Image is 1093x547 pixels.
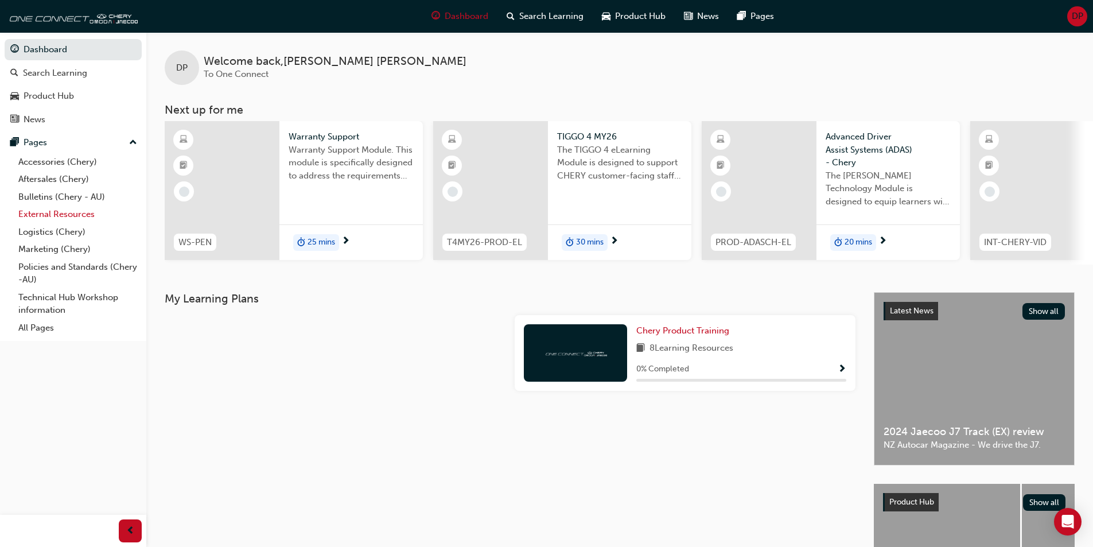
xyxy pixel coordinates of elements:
[10,115,19,125] span: news-icon
[433,121,691,260] a: T4MY26-PROD-ELTIGGO 4 MY26The TIGGO 4 eLearning Module is designed to support CHERY customer-faci...
[14,170,142,188] a: Aftersales (Chery)
[448,187,458,197] span: learningRecordVerb_NONE-icon
[10,45,19,55] span: guage-icon
[14,223,142,241] a: Logistics (Chery)
[448,133,456,148] span: learningResourceType_ELEARNING-icon
[737,9,746,24] span: pages-icon
[6,5,138,28] a: oneconnect
[838,364,846,375] span: Show Progress
[24,90,74,103] div: Product Hub
[308,236,335,249] span: 25 mins
[431,9,440,24] span: guage-icon
[845,236,872,249] span: 20 mins
[750,10,774,23] span: Pages
[341,236,350,247] span: next-icon
[566,235,574,250] span: duration-icon
[5,86,142,107] a: Product Hub
[615,10,666,23] span: Product Hub
[883,493,1065,511] a: Product HubShow all
[14,319,142,337] a: All Pages
[834,235,842,250] span: duration-icon
[715,236,791,249] span: PROD-ADASCH-EL
[24,113,45,126] div: News
[1067,6,1087,26] button: DP
[23,67,87,80] div: Search Learning
[985,133,993,148] span: learningResourceType_ELEARNING-icon
[610,236,619,247] span: next-icon
[507,9,515,24] span: search-icon
[826,169,951,208] span: The [PERSON_NAME] Technology Module is designed to equip learners with essential knowledge about ...
[176,61,188,75] span: DP
[14,205,142,223] a: External Resources
[593,5,675,28] a: car-iconProduct Hub
[557,130,682,143] span: TIGGO 4 MY26
[5,132,142,153] button: Pages
[889,497,934,507] span: Product Hub
[544,347,607,358] img: oneconnect
[5,63,142,84] a: Search Learning
[636,363,689,376] span: 0 % Completed
[129,135,137,150] span: up-icon
[519,10,584,23] span: Search Learning
[14,258,142,289] a: Policies and Standards (Chery -AU)
[447,236,522,249] span: T4MY26-PROD-EL
[10,138,19,148] span: pages-icon
[297,235,305,250] span: duration-icon
[576,236,604,249] span: 30 mins
[557,143,682,183] span: The TIGGO 4 eLearning Module is designed to support CHERY customer-facing staff with the product ...
[180,158,188,173] span: booktick-icon
[204,69,269,79] span: To One Connect
[874,292,1075,465] a: Latest NewsShow all2024 Jaecoo J7 Track (EX) reviewNZ Autocar Magazine - We drive the J7.
[5,39,142,60] a: Dashboard
[984,236,1047,249] span: INT-CHERY-VID
[675,5,728,28] a: news-iconNews
[838,362,846,377] button: Show Progress
[14,240,142,258] a: Marketing (Chery)
[126,524,135,538] span: prev-icon
[146,103,1093,117] h3: Next up for me
[636,324,734,337] a: Chery Product Training
[884,302,1065,320] a: Latest NewsShow all
[684,9,693,24] span: news-icon
[728,5,783,28] a: pages-iconPages
[422,5,497,28] a: guage-iconDashboard
[179,187,189,197] span: learningRecordVerb_NONE-icon
[636,325,729,336] span: Chery Product Training
[1072,10,1083,23] span: DP
[985,187,995,197] span: learningRecordVerb_NONE-icon
[878,236,887,247] span: next-icon
[5,37,142,132] button: DashboardSearch LearningProduct HubNews
[717,158,725,173] span: booktick-icon
[178,236,212,249] span: WS-PEN
[602,9,610,24] span: car-icon
[497,5,593,28] a: search-iconSearch Learning
[636,342,645,356] span: book-icon
[14,153,142,171] a: Accessories (Chery)
[1022,303,1065,320] button: Show all
[985,158,993,173] span: booktick-icon
[884,425,1065,439] span: 2024 Jaecoo J7 Track (EX) review
[5,109,142,130] a: News
[1023,494,1066,511] button: Show all
[165,121,423,260] a: WS-PENWarranty SupportWarranty Support Module. This module is specifically designed to address th...
[826,130,951,169] span: Advanced Driver Assist Systems (ADAS) - Chery
[716,187,726,197] span: learningRecordVerb_NONE-icon
[884,439,1065,452] span: NZ Autocar Magazine - We drive the J7.
[717,133,725,148] span: learningResourceType_ELEARNING-icon
[649,342,733,356] span: 8 Learning Resources
[10,91,19,102] span: car-icon
[289,130,414,143] span: Warranty Support
[204,55,466,68] span: Welcome back , [PERSON_NAME] [PERSON_NAME]
[702,121,960,260] a: PROD-ADASCH-ELAdvanced Driver Assist Systems (ADAS) - CheryThe [PERSON_NAME] Technology Module is...
[697,10,719,23] span: News
[1054,508,1082,536] div: Open Intercom Messenger
[14,289,142,319] a: Technical Hub Workshop information
[180,133,188,148] span: learningResourceType_ELEARNING-icon
[165,292,855,305] h3: My Learning Plans
[10,68,18,79] span: search-icon
[24,136,47,149] div: Pages
[289,143,414,183] span: Warranty Support Module. This module is specifically designed to address the requirements and pro...
[445,10,488,23] span: Dashboard
[890,306,933,316] span: Latest News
